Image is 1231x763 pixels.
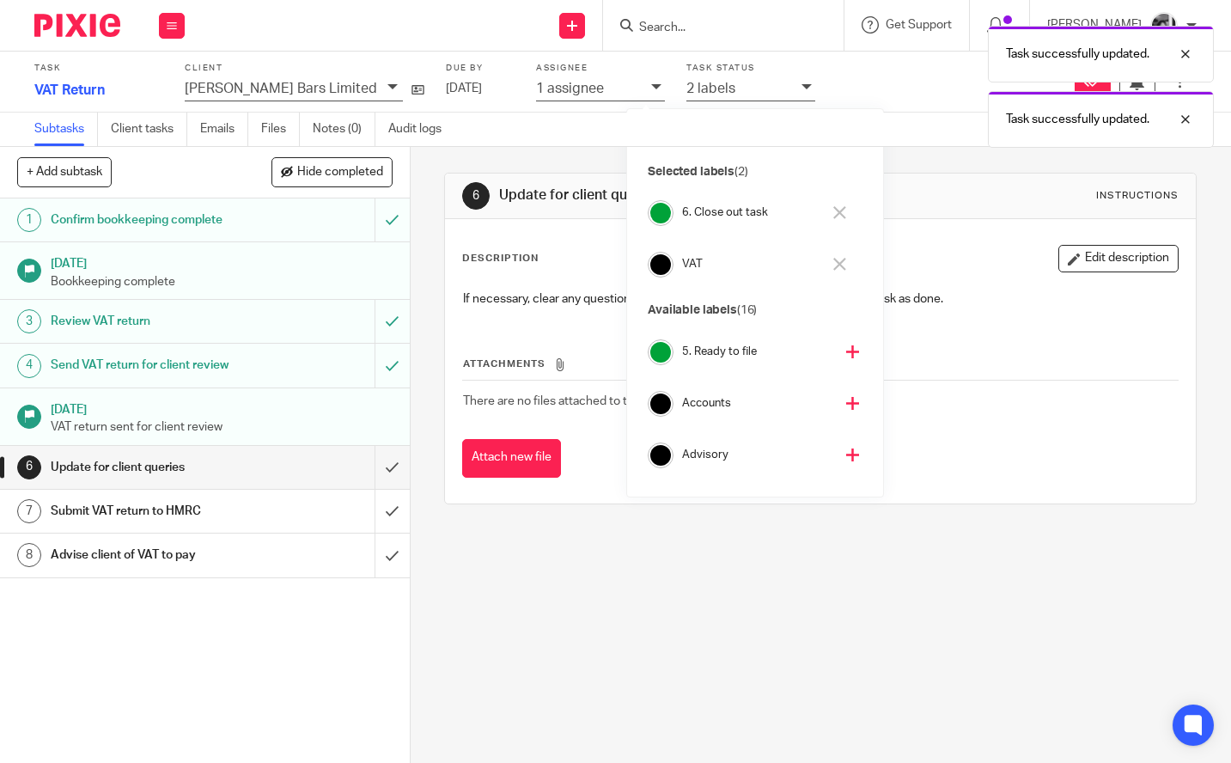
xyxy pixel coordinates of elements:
[462,439,561,478] button: Attach new file
[463,290,1178,308] p: If necessary, clear any questions raised by the client. Otherwise mark the subtask as done.
[734,166,748,178] span: (2)
[17,354,41,378] div: 4
[17,455,41,479] div: 6
[463,395,670,407] span: There are no files attached to this task.
[682,256,821,272] h4: VAT
[463,359,545,369] span: Attachments
[261,113,300,146] a: Files
[200,113,248,146] a: Emails
[51,251,393,272] h1: [DATE]
[313,113,375,146] a: Notes (0)
[51,418,393,436] p: VAT return sent for client review
[297,166,383,180] span: Hide completed
[34,63,163,74] label: Task
[446,63,515,74] label: Due by
[111,113,187,146] a: Client tasks
[17,499,41,523] div: 7
[446,82,482,95] span: [DATE]
[271,157,393,186] button: Hide completed
[462,252,539,266] p: Description
[462,182,490,210] div: 6
[536,81,604,96] p: 1 assignee
[17,208,41,232] div: 1
[51,352,255,378] h1: Send VAT return for client review
[388,113,454,146] a: Audit logs
[51,397,393,418] h1: [DATE]
[682,395,833,412] h4: Accounts
[51,207,255,233] h1: Confirm bookkeeping complete
[17,543,41,567] div: 8
[499,186,857,204] h1: Update for client queries
[1006,46,1149,63] p: Task successfully updated.
[648,302,862,320] p: Available labels
[17,157,112,186] button: + Add subtask
[1006,111,1149,128] p: Task successfully updated.
[185,63,424,74] label: Client
[536,63,665,74] label: Assignee
[648,163,862,181] p: Selected labels
[682,344,833,360] h4: 5. Ready to file
[185,81,377,96] p: [PERSON_NAME] Bars Limited
[737,304,757,316] span: (16)
[51,273,393,290] p: Bookkeeping complete
[1058,245,1179,272] button: Edit description
[1096,189,1179,203] div: Instructions
[51,308,255,334] h1: Review VAT return
[34,14,120,37] img: Pixie
[682,204,821,221] h4: 6. Close out task
[51,455,255,480] h1: Update for client queries
[17,309,41,333] div: 3
[51,498,255,524] h1: Submit VAT return to HMRC
[682,447,833,463] h4: Advisory
[1150,12,1178,40] img: IMG_7103.jpg
[51,542,255,568] h1: Advise client of VAT to pay
[34,113,98,146] a: Subtasks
